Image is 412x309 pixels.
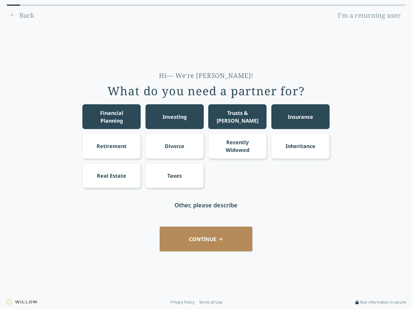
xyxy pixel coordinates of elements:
[360,300,406,305] span: Your information is secure
[6,299,37,305] img: Willow logo
[199,300,222,305] a: Terms of Use
[214,138,261,154] div: Recently Widowed
[174,201,238,210] div: Other, please describe
[97,172,126,180] div: Real Estate
[97,142,126,150] div: Retirement
[286,142,315,150] div: Inheritance
[333,10,405,21] a: I'm a returning user
[214,109,261,125] div: Trusts & [PERSON_NAME]
[89,109,135,125] div: Financial Planning
[108,85,305,98] div: What do you need a partner for?
[7,5,20,6] div: 0% complete
[163,113,187,121] div: Investing
[165,142,184,150] div: Divorce
[167,172,182,180] div: Taxes
[159,71,253,80] div: Hi— We're [PERSON_NAME]!
[160,227,252,251] button: CONTINUE
[288,113,313,121] div: Insurance
[171,300,194,305] a: Privacy Policy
